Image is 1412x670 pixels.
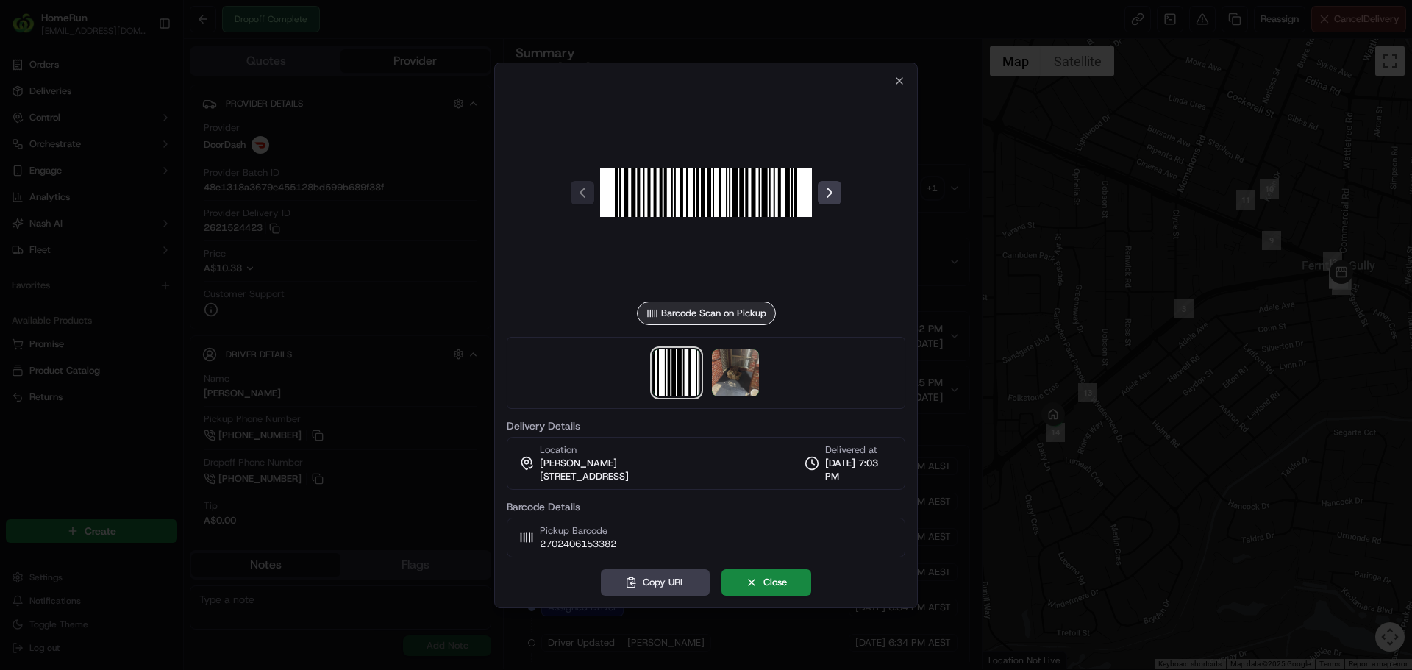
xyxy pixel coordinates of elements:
span: [PERSON_NAME] [540,457,617,470]
img: photo_proof_of_delivery image [712,349,759,396]
div: Barcode Scan on Pickup [637,302,776,325]
button: Copy URL [601,569,710,596]
label: Delivery Details [507,421,905,431]
img: barcode_scan_on_pickup image [653,349,700,396]
span: [DATE] 7:03 PM [825,457,893,483]
span: Location [540,443,577,457]
span: 2702406153382 [540,538,616,551]
label: Barcode Details [507,502,905,512]
span: [STREET_ADDRESS] [540,470,629,483]
img: barcode_scan_on_pickup image [600,87,812,299]
button: Close [721,569,811,596]
span: Delivered at [825,443,893,457]
span: Pickup Barcode [540,524,616,538]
